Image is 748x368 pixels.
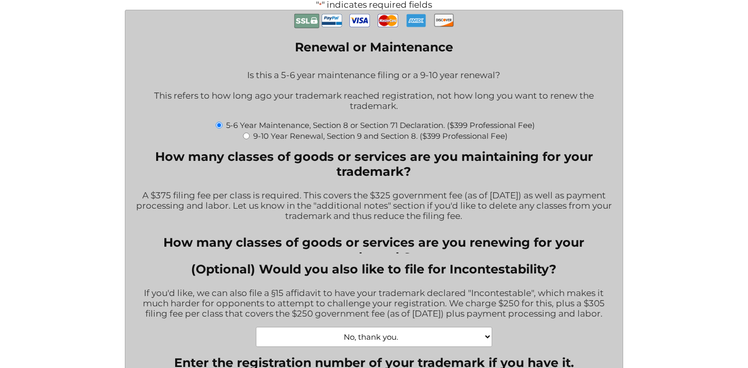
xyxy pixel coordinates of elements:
label: 9-10 Year Renewal, Section 9 and Section 8. ($399 Professional Fee) [253,131,508,141]
img: Secure Payment with SSL [294,10,320,31]
img: MasterCard [378,10,398,31]
div: A $375 filing fee per class is required. This covers the $325 government fee (as of [DATE]) as we... [133,183,615,229]
img: Discover [434,10,454,30]
legend: Renewal or Maintenance [295,40,453,54]
label: 5-6 Year Maintenance, Section 8 or Section 71 Declaration. ($399 Professional Fee) [226,120,535,130]
label: How many classes of goods or services are you renewing for your trademark? [133,235,615,265]
img: Visa [349,10,370,31]
label: How many classes of goods or services are you maintaining for your trademark? [133,149,615,179]
div: If you'd like, we can also file a §15 affidavit to have your trademark declared "Incontestable", ... [133,281,615,327]
img: AmEx [406,10,426,30]
div: Is this a 5-6 year maintenance filing or a 9-10 year renewal? This refers to how long ago your tr... [133,63,615,119]
img: PayPal [322,10,342,31]
label: (Optional) Would you also like to file for Incontestability? [133,262,615,277]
